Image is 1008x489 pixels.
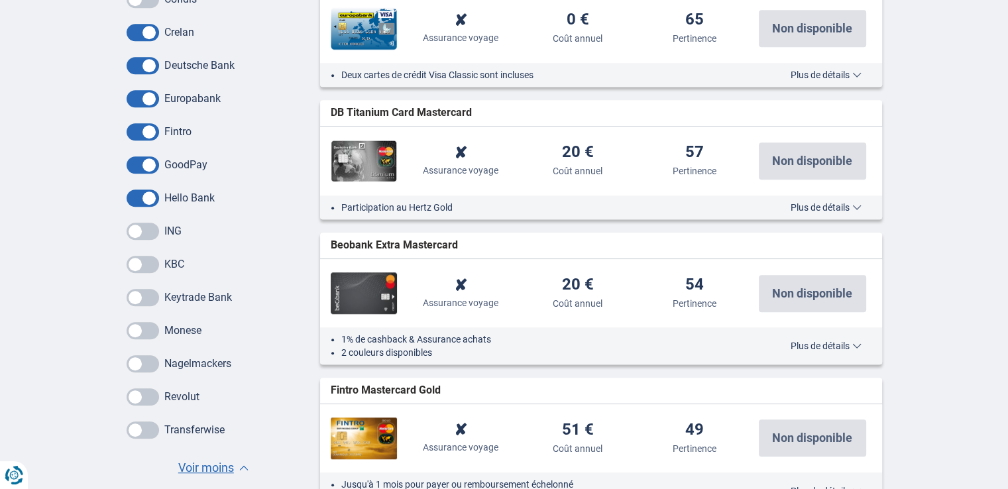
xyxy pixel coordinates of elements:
[685,421,704,439] div: 49
[164,390,199,403] label: Revolut
[164,324,201,337] label: Monese
[685,276,704,294] div: 54
[562,421,594,439] div: 51 €
[673,32,716,45] div: Pertinence
[331,417,397,459] img: Fintro
[454,145,467,161] div: ✘
[164,92,221,105] label: Europabank
[341,333,750,346] li: 1% de cashback & Assurance achats
[164,258,184,270] label: KBC
[331,105,472,121] span: DB Titanium Card Mastercard
[553,297,602,310] div: Coût annuel
[423,31,498,44] div: Assurance voyage
[553,32,602,45] div: Coût annuel
[772,23,852,34] span: Non disponible
[164,191,215,204] label: Hello Bank
[562,276,594,294] div: 20 €
[791,341,862,351] span: Plus de détails
[759,10,866,47] button: Non disponible
[781,341,871,351] button: Plus de détails
[673,442,716,455] div: Pertinence
[791,70,862,80] span: Plus de détails
[174,459,252,477] button: Voir moins ▲
[454,13,467,28] div: ✘
[164,225,182,237] label: ING
[791,203,862,212] span: Plus de détails
[164,357,231,370] label: Nagelmackers
[331,7,397,50] img: Europabank
[164,26,194,38] label: Crelan
[772,288,852,299] span: Non disponible
[553,164,602,178] div: Coût annuel
[164,291,232,303] label: Keytrade Bank
[454,422,467,438] div: ✘
[341,201,750,214] li: Participation au Hertz Gold
[759,419,866,457] button: Non disponible
[454,278,467,294] div: ✘
[164,59,235,72] label: Deutsche Bank
[772,432,852,444] span: Non disponible
[567,11,589,29] div: 0 €
[331,238,458,253] span: Beobank Extra Mastercard
[178,459,234,476] span: Voir moins
[673,297,716,310] div: Pertinence
[331,272,397,314] img: Beobank
[772,155,852,167] span: Non disponible
[759,275,866,312] button: Non disponible
[239,465,249,470] span: ▲
[423,296,498,309] div: Assurance voyage
[164,423,225,436] label: Transferwise
[164,158,207,171] label: GoodPay
[562,144,594,162] div: 20 €
[553,442,602,455] div: Coût annuel
[781,202,871,213] button: Plus de détails
[685,11,704,29] div: 65
[341,346,750,359] li: 2 couleurs disponibles
[331,140,397,182] img: Deutsche Bank
[164,125,192,138] label: Fintro
[781,70,871,80] button: Plus de détails
[673,164,716,178] div: Pertinence
[341,68,750,81] li: Deux cartes de crédit Visa Classic sont incluses
[685,144,704,162] div: 57
[423,441,498,454] div: Assurance voyage
[331,383,441,398] span: Fintro Mastercard Gold
[423,164,498,177] div: Assurance voyage
[759,142,866,180] button: Non disponible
